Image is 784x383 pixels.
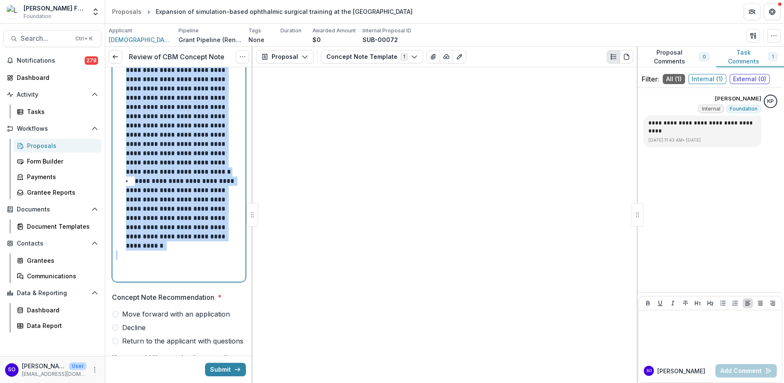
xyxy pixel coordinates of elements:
[13,269,101,283] a: Communications
[179,27,199,34] p: Pipeline
[236,50,249,63] button: Options
[3,237,101,250] button: Open Contacts
[22,362,66,370] p: [PERSON_NAME]
[453,50,466,63] button: Edit as form
[13,154,101,168] a: Form Builder
[112,353,241,383] p: If you would like to upload any email exchanges with the applicant, please do so here
[122,309,230,319] span: Move forward with an application
[109,27,132,34] p: Applicant
[427,50,440,63] button: View Attached Files
[718,298,728,308] button: Bullet List
[657,367,705,375] p: [PERSON_NAME]
[122,322,146,333] span: Decline
[637,47,716,67] button: Proposal Comments
[730,74,770,84] span: External ( 0 )
[17,73,95,82] div: Dashboard
[248,27,261,34] p: Tags
[7,5,20,18] img: Lavelle Fund for the Blind
[17,240,88,247] span: Contacts
[642,74,659,84] p: Filter:
[680,298,691,308] button: Strike
[3,54,101,67] button: Notifications278
[8,367,16,372] div: Susan Olivo
[74,34,94,43] div: Ctrl + K
[607,50,620,63] button: Plaintext view
[21,34,70,42] span: Search...
[109,35,172,44] a: [DEMOGRAPHIC_DATA] Blind Mission International, Inc.
[27,256,95,265] div: Grantees
[312,35,321,44] p: $0
[312,27,356,34] p: Awarded Amount
[27,107,95,116] div: Tasks
[129,53,224,61] h3: Review of CBM Concept Note
[13,170,101,184] a: Payments
[22,370,86,378] p: [EMAIL_ADDRESS][DOMAIN_NAME]
[90,3,101,20] button: Open entity switcher
[27,222,95,231] div: Document Templates
[256,50,314,63] button: Proposal
[620,50,633,63] button: PDF view
[648,137,756,143] p: [DATE] 11:43 AM • [DATE]
[705,298,715,308] button: Heading 2
[27,188,95,197] div: Grantee Reports
[27,272,95,280] div: Communications
[3,71,101,85] a: Dashboard
[13,185,101,199] a: Grantee Reports
[13,254,101,267] a: Grantees
[703,54,706,60] span: 0
[27,172,95,181] div: Payments
[13,303,101,317] a: Dashboard
[363,35,398,44] p: SUB-00072
[27,141,95,150] div: Proposals
[3,203,101,216] button: Open Documents
[112,7,141,16] div: Proposals
[716,47,784,67] button: Task Comments
[3,286,101,300] button: Open Data & Reporting
[730,298,740,308] button: Ordered List
[13,105,101,119] a: Tasks
[3,30,101,47] button: Search...
[109,5,416,18] nav: breadcrumb
[668,298,678,308] button: Italicize
[702,106,720,112] span: Internal
[13,319,101,333] a: Data Report
[646,369,652,373] div: Susan Olivo
[17,91,88,98] span: Activity
[693,298,703,308] button: Heading 1
[744,3,760,20] button: Partners
[17,206,88,213] span: Documents
[3,122,101,135] button: Open Workflows
[179,35,242,44] p: Grant Pipeline (Renewals)
[205,363,246,376] button: Submit
[743,298,753,308] button: Align Left
[122,336,243,346] span: Return to the applicant with questions
[663,74,685,84] span: All ( 1 )
[85,56,98,65] span: 278
[772,54,773,60] span: 1
[17,125,88,132] span: Workflows
[109,5,145,18] a: Proposals
[24,13,51,20] span: Foundation
[767,99,774,104] div: Khanh Phan
[27,321,95,330] div: Data Report
[363,27,411,34] p: Internal Proposal ID
[3,88,101,101] button: Open Activity
[730,106,757,112] span: Foundation
[755,298,765,308] button: Align Center
[688,74,726,84] span: Internal ( 1 )
[156,7,413,16] div: Expansion of simulation-based ophthalmic surgical training at the [GEOGRAPHIC_DATA]
[17,290,88,297] span: Data & Reporting
[90,365,100,375] button: More
[69,362,86,370] p: User
[321,50,423,63] button: Concept Note Template1
[13,139,101,153] a: Proposals
[768,298,778,308] button: Align Right
[655,298,665,308] button: Underline
[27,157,95,166] div: Form Builder
[27,306,95,314] div: Dashboard
[24,4,86,13] div: [PERSON_NAME] Fund for the Blind
[248,35,264,44] p: None
[764,3,781,20] button: Get Help
[17,57,85,64] span: Notifications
